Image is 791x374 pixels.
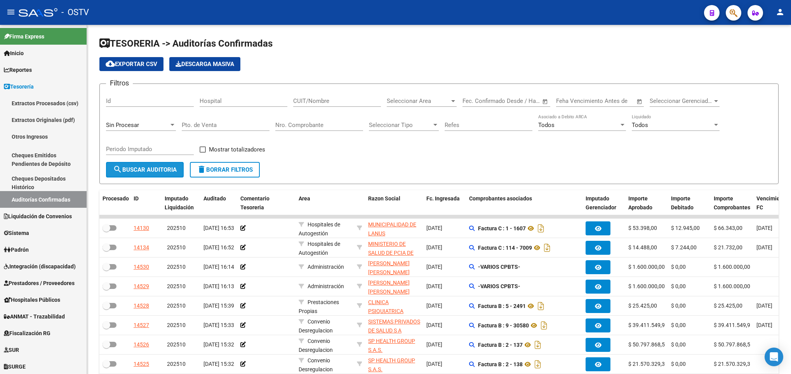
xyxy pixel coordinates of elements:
[628,361,668,367] span: $ 21.570.329,30
[582,190,625,216] datatable-header-cell: Imputado Gerenciador
[586,195,616,210] span: Imputado Gerenciador
[299,318,333,334] span: Convenio Desregulacion
[775,7,785,17] mat-icon: person
[714,361,753,367] span: $ 21.570.329,30
[671,225,700,231] span: $ 12.945,00
[368,280,410,295] span: [PERSON_NAME] [PERSON_NAME]
[299,338,333,353] span: Convenio Desregulacion
[113,165,122,174] mat-icon: search
[714,303,742,309] span: $ 25.425,00
[756,244,772,250] span: [DATE]
[478,245,532,251] strong: Factura C : 114 - 7009
[134,224,149,233] div: 14130
[368,338,415,353] span: SP HEALTH GROUP S.A.S.
[756,225,772,231] span: [DATE]
[478,342,523,348] strong: Factura B : 2 - 137
[4,212,72,221] span: Liquidación de Convenios
[4,279,75,287] span: Prestadores / Proveedores
[368,299,414,332] span: CLINICA PSIQUIATRICA PRIVADA MODELO DEL SOL S A
[99,38,273,49] span: TESORERIA -> Auditorías Confirmadas
[711,190,753,216] datatable-header-cell: Importe Comprobantes
[632,122,648,129] span: Todos
[308,283,344,289] span: Administración
[167,341,186,348] span: 202510
[134,243,149,252] div: 14134
[162,190,200,216] datatable-header-cell: Imputado Liquidación
[299,299,339,314] span: Prestaciones Propias
[240,195,269,210] span: Comentario Tesoreria
[134,321,149,330] div: 14527
[538,122,555,129] span: Todos
[765,348,783,366] div: Open Intercom Messenger
[99,57,163,71] button: Exportar CSV
[106,61,157,68] span: Exportar CSV
[478,264,520,270] strong: -VARIOS CPBTS-
[369,122,432,129] span: Seleccionar Tipo
[478,225,526,231] strong: Factura C : 1 - 1607
[134,282,149,291] div: 14529
[237,190,296,216] datatable-header-cell: Comentario Tesoreria
[368,240,420,256] div: - 30626983398
[106,162,184,177] button: Buscar Auditoria
[203,283,234,289] span: [DATE] 16:13
[368,337,420,353] div: - 30715935933
[714,244,742,250] span: $ 21.732,00
[469,195,532,202] span: Comprobantes asociados
[203,361,234,367] span: [DATE] 15:32
[106,78,133,89] h3: Filtros
[426,244,442,250] span: [DATE]
[368,220,420,237] div: - 30999001005
[169,57,240,71] button: Descarga Masiva
[426,322,442,328] span: [DATE]
[426,341,442,348] span: [DATE]
[167,361,186,367] span: 202510
[167,225,186,231] span: 202510
[387,97,450,104] span: Seleccionar Area
[539,319,549,332] i: Descargar documento
[299,357,333,372] span: Convenio Desregulacion
[501,97,539,104] input: Fecha fin
[4,49,24,57] span: Inicio
[668,190,711,216] datatable-header-cell: Importe Debitado
[368,259,420,275] div: - 27315505521
[176,61,234,68] span: Descarga Masiva
[714,195,750,210] span: Importe Comprobantes
[426,361,442,367] span: [DATE]
[165,195,194,210] span: Imputado Liquidación
[308,264,344,270] span: Administración
[134,263,149,271] div: 14530
[478,361,523,367] strong: Factura B : 2 - 138
[671,303,686,309] span: $ 0,00
[671,195,694,210] span: Importe Debitado
[203,244,234,250] span: [DATE] 16:52
[368,298,420,314] div: - 34605473360
[628,264,665,270] span: $ 1.600.000,00
[368,317,420,334] div: - 30592558951
[671,322,686,328] span: $ 0,00
[106,59,115,68] mat-icon: cloud_download
[209,145,265,154] span: Mostrar totalizadores
[368,357,415,372] span: SP HEALTH GROUP S.A.S.
[462,97,494,104] input: Fecha inicio
[426,195,460,202] span: Fc. Ingresada
[478,303,526,309] strong: Factura B : 5 - 2491
[368,318,420,334] span: SISTEMAS PRIVADOS DE SALUD S A
[368,278,420,295] div: - 23315505534
[368,195,400,202] span: Razon Social
[423,190,466,216] datatable-header-cell: Fc. Ingresada
[4,346,19,354] span: SUR
[541,97,550,106] button: Open calendar
[4,32,44,41] span: Firma Express
[203,303,234,309] span: [DATE] 15:39
[4,262,76,271] span: Integración (discapacidad)
[99,190,130,216] datatable-header-cell: Procesado
[167,283,186,289] span: 202510
[106,122,139,129] span: Sin Procesar
[167,303,186,309] span: 202510
[756,322,772,328] span: [DATE]
[4,362,26,371] span: SURGE
[714,341,753,348] span: $ 50.797.868,50
[628,244,657,250] span: $ 14.488,00
[134,360,149,369] div: 14525
[533,358,543,371] i: Descargar documento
